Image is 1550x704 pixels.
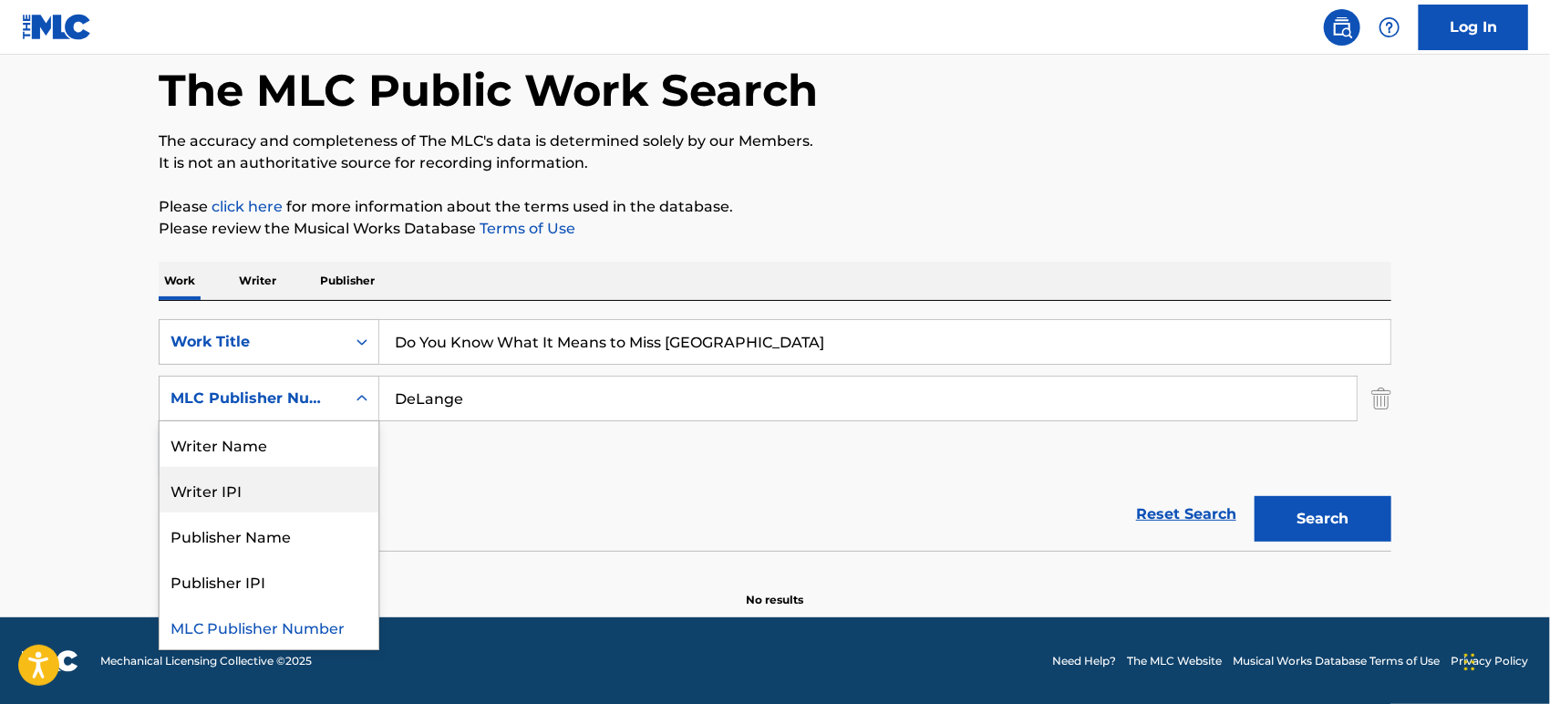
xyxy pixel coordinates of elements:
div: Writer IPI [160,467,378,512]
p: The accuracy and completeness of The MLC's data is determined solely by our Members. [159,130,1391,152]
a: The MLC Website [1127,653,1222,669]
a: Need Help? [1052,653,1116,669]
img: Delete Criterion [1371,376,1391,421]
a: Musical Works Database Terms of Use [1233,653,1440,669]
a: Public Search [1324,9,1360,46]
img: search [1331,16,1353,38]
div: Publisher Name [160,512,378,558]
a: click here [212,198,283,215]
a: Reset Search [1127,494,1245,534]
p: It is not an authoritative source for recording information. [159,152,1391,174]
img: logo [22,650,78,672]
p: Work [159,262,201,300]
p: Please review the Musical Works Database [159,218,1391,240]
div: MLC Publisher Number [160,604,378,649]
form: Search Form [159,319,1391,551]
p: Please for more information about the terms used in the database. [159,196,1391,218]
p: No results [747,570,804,608]
div: Publisher IPI [160,558,378,604]
iframe: Chat Widget [1459,616,1550,704]
div: Writer Name [160,421,378,467]
h1: The MLC Public Work Search [159,63,818,118]
div: Help [1371,9,1408,46]
a: Log In [1419,5,1528,50]
a: Terms of Use [476,220,575,237]
p: Writer [233,262,282,300]
p: Publisher [315,262,380,300]
img: MLC Logo [22,14,92,40]
button: Search [1255,496,1391,542]
div: Work Title [170,331,335,353]
img: help [1379,16,1400,38]
span: Mechanical Licensing Collective © 2025 [100,653,312,669]
div: Drag [1464,635,1475,689]
a: Privacy Policy [1451,653,1528,669]
div: MLC Publisher Number [170,388,335,409]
